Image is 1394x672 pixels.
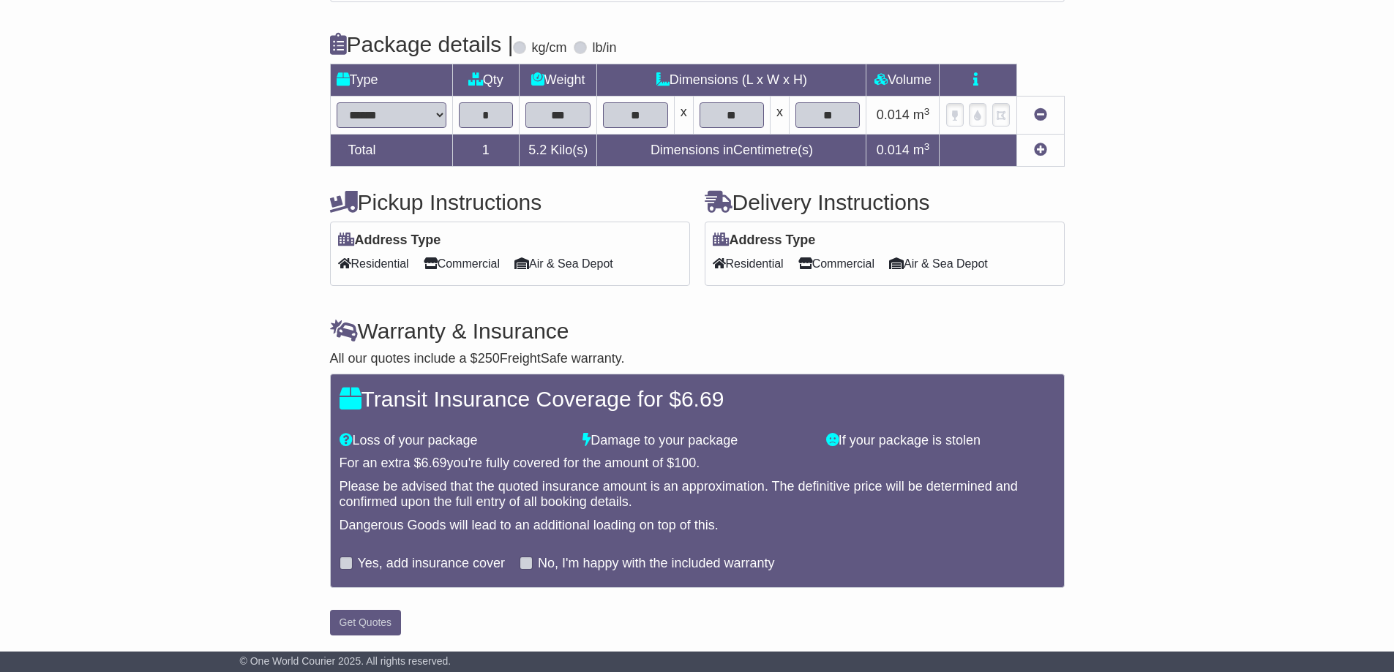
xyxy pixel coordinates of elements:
span: 0.014 [877,107,910,122]
span: Residential [338,252,409,275]
td: Qty [452,64,520,97]
td: 1 [452,135,520,167]
div: For an extra $ you're fully covered for the amount of $ . [340,456,1055,472]
div: Dangerous Goods will lead to an additional loading on top of this. [340,518,1055,534]
span: 250 [478,351,500,366]
div: All our quotes include a $ FreightSafe warranty. [330,351,1065,367]
h4: Delivery Instructions [705,190,1065,214]
button: Get Quotes [330,610,402,635]
sup: 3 [924,141,930,152]
td: x [674,97,693,135]
span: Commercial [798,252,874,275]
td: x [771,97,790,135]
div: If your package is stolen [819,433,1063,449]
sup: 3 [924,106,930,117]
label: Yes, add insurance cover [358,556,505,572]
td: Volume [866,64,940,97]
div: Please be advised that the quoted insurance amount is an approximation. The definitive price will... [340,479,1055,510]
h4: Pickup Instructions [330,190,690,214]
span: Residential [713,252,784,275]
span: 5.2 [528,143,547,157]
td: Kilo(s) [520,135,597,167]
td: Dimensions in Centimetre(s) [597,135,866,167]
span: Commercial [424,252,500,275]
span: m [913,107,930,122]
span: Air & Sea Depot [514,252,613,275]
td: Dimensions (L x W x H) [597,64,866,97]
label: lb/in [592,40,616,56]
span: 100 [674,456,696,470]
a: Add new item [1034,143,1047,157]
div: Damage to your package [575,433,819,449]
span: m [913,143,930,157]
div: Loss of your package [332,433,576,449]
label: kg/cm [531,40,566,56]
a: Remove this item [1034,107,1047,122]
h4: Transit Insurance Coverage for $ [340,387,1055,411]
td: Weight [520,64,597,97]
span: Air & Sea Depot [889,252,988,275]
span: 6.69 [421,456,447,470]
label: No, I'm happy with the included warranty [538,556,775,572]
td: Type [330,64,452,97]
span: © One World Courier 2025. All rights reserved. [240,655,451,667]
label: Address Type [713,233,816,249]
h4: Package details | [330,32,514,56]
td: Total [330,135,452,167]
span: 6.69 [681,387,724,411]
span: 0.014 [877,143,910,157]
h4: Warranty & Insurance [330,319,1065,343]
label: Address Type [338,233,441,249]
